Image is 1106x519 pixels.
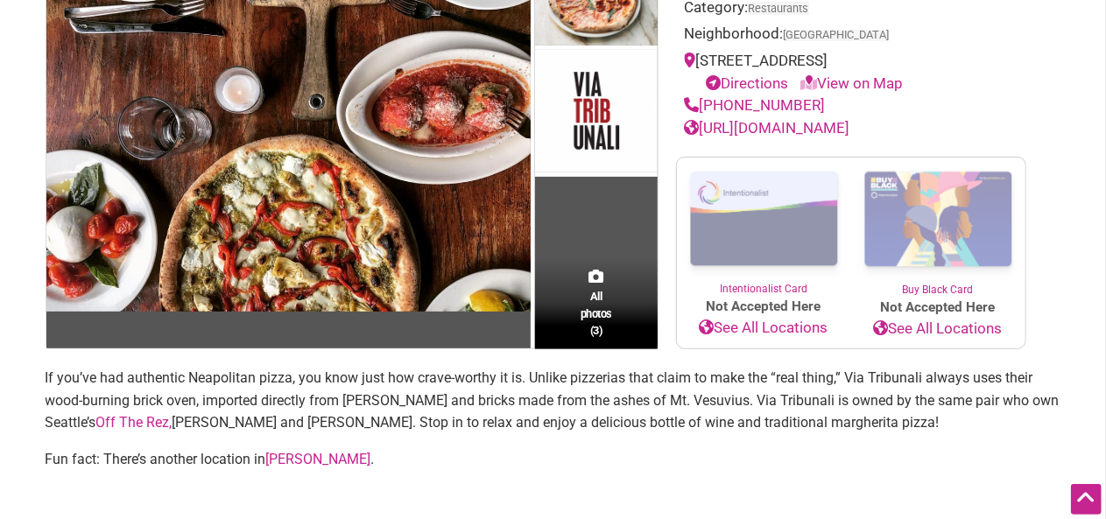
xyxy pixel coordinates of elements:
div: Neighborhood: [685,23,1018,50]
span: Not Accepted Here [677,297,851,317]
div: Scroll Back to Top [1071,484,1102,515]
span: [GEOGRAPHIC_DATA] [784,30,890,41]
span: Not Accepted Here [851,298,1025,318]
img: Buy Black Card [851,158,1025,282]
img: Intentionalist Card [677,158,851,281]
a: [PERSON_NAME] [266,451,371,467]
a: Off The Rez, [96,414,173,431]
p: Fun fact: There’s another location in . [46,448,1061,471]
a: View on Map [801,74,904,92]
a: Buy Black Card [851,158,1025,298]
div: [STREET_ADDRESS] [685,50,1018,95]
a: [PHONE_NUMBER] [685,96,826,114]
a: See All Locations [851,318,1025,340]
a: [URL][DOMAIN_NAME] [685,119,850,137]
a: See All Locations [677,317,851,340]
span: All photos (3) [581,288,612,338]
p: If you’ve had authentic Neapolitan pizza, you know just how crave-worthy it is. Unlike pizzerias ... [46,367,1061,434]
a: Directions [707,74,789,92]
a: Intentionalist Card [677,158,851,297]
a: Restaurants [749,2,809,15]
